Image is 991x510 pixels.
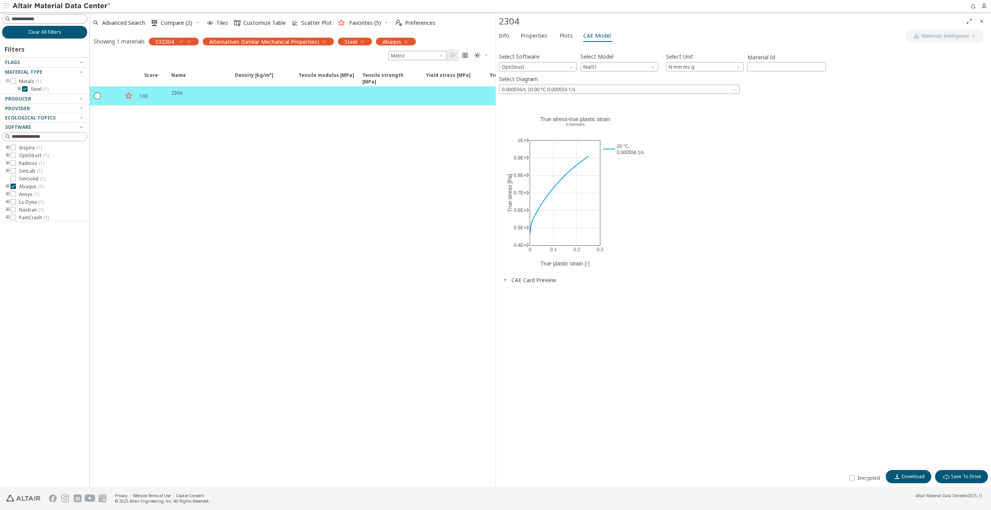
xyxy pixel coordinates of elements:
[171,90,182,96] div: 2304
[6,495,40,502] img: Altair Engineering
[499,62,577,71] span: OptiStruct
[43,86,49,92] span: ( 1 )
[421,72,485,86] span: Yield stress [MPa]
[5,191,10,198] i: toogle group
[37,168,42,174] span: ( 1 )
[426,72,471,86] span: Yield stress [MPa]
[234,20,240,26] i: 
[38,183,43,190] span: ( 1 )
[943,474,949,480] i: 
[349,20,381,26] span: Favorites (5)
[748,62,826,71] input: Start Number
[344,38,357,45] span: Steel
[38,199,44,205] span: ( 1 )
[122,72,139,86] span: Favorite
[19,215,49,221] span: PamCrash
[5,184,10,190] i: toogle group
[963,15,975,28] button: Full Screen
[235,72,273,86] span: Density [kg/m³]
[167,72,230,86] span: Name
[886,470,931,483] button: Download
[115,498,210,504] div: © 2025 Altair Engineering, Inc. All Rights Reserved.
[405,20,435,26] span: Preferences
[122,90,135,102] button: Favorite
[209,38,319,45] span: Alternatives (Similar Mechanical Properties)
[490,72,528,86] span: Yield strain [%]
[19,184,43,190] span: Abaqus
[155,38,174,45] span: S32304
[581,51,614,62] label: Select Model
[19,176,45,182] span: SimSolid
[666,51,693,62] label: Select Unit
[299,72,354,86] span: Tensile modulus [MPa]
[19,168,42,174] span: SimLab
[396,20,402,26] i: 
[5,199,10,205] i: toogle group
[499,15,963,28] div: 2304
[499,85,740,94] span: 0.000556/s 20.00 °C 0.000556 1/s
[94,38,145,45] div: Showing 1 materials
[19,160,44,167] span: Radioss
[666,62,744,71] span: N mm ms g
[31,86,49,92] span: Steel
[37,144,42,151] span: ( 1 )
[5,59,20,66] span: Flags
[916,493,965,498] span: Altair Material Data Center
[171,72,186,86] span: Name
[511,276,556,284] button: CAE Card Preview
[5,145,10,151] i: toogle group
[5,95,31,102] span: Producer
[38,206,44,213] span: ( 1 )
[362,72,418,86] span: Tensile strength [MPa]
[2,123,87,132] button: Software
[858,475,880,481] span: Encrypted
[916,493,982,498] div: (v2025.1)
[388,51,447,60] span: Metric
[450,52,456,59] i: 
[921,33,969,39] span: Materials Intelligence
[176,493,204,498] a: Cookie Consent
[12,2,111,10] img: Altair Material Data Center
[499,29,509,42] span: Info
[382,38,401,45] span: Abaqus
[358,72,421,86] span: Tensile strength [MPa]
[499,73,538,85] label: Select Diagram
[2,58,87,67] button: Flags
[475,52,481,59] i: 
[34,191,40,198] span: ( 1 )
[115,493,127,498] a: Privacy
[906,29,983,43] button: AI CopilotMaterials Intelligence
[975,15,988,28] button: Close
[951,474,981,480] span: Save To Drive
[748,53,826,62] label: Material Id
[471,49,492,62] button: Theme
[2,39,28,57] div: Filters
[388,51,447,60] div: Unit System
[2,104,87,113] button: Provider
[19,207,44,213] span: Nastran
[935,470,988,483] button: Save To Drive
[28,29,61,35] span: Clear All Filters
[5,105,30,112] span: Provider
[102,20,145,26] span: Advanced Search
[151,20,158,26] i: 
[39,160,44,167] span: ( 1 )
[5,215,10,221] i: toogle group
[17,86,22,92] i: toogle group
[105,72,122,86] span: Expand
[301,20,332,26] span: Scatter Plot
[144,72,158,86] span: Score
[581,62,658,71] span: MatS1
[499,51,539,62] label: Select Software
[447,49,459,62] button: Table View
[36,78,41,85] span: ( 1 )
[462,52,468,59] i: 
[499,85,740,94] div: Select Diagram
[913,33,920,39] img: AI Copilot
[230,72,294,86] span: Density [kg/m³]
[521,29,547,42] span: Properties
[583,29,611,42] span: CAE Model
[5,168,10,174] i: toogle group
[19,153,49,159] span: OptiStruct
[499,62,577,71] div: Software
